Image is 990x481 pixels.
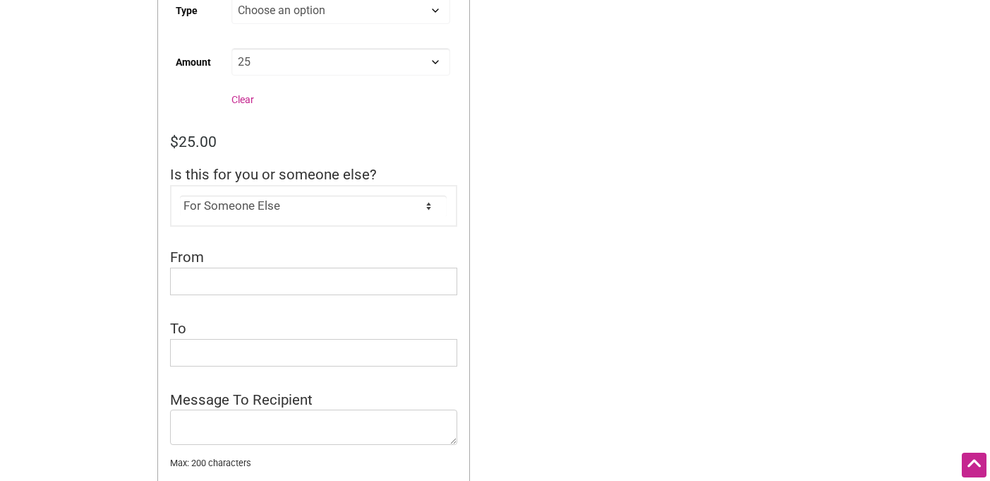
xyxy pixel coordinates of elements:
select: Is this for you or someone else? [180,196,447,217]
textarea: Message To Recipient [170,410,457,445]
span: From [170,249,204,266]
span: To [170,320,186,337]
input: From [170,268,457,295]
label: Amount [176,47,211,78]
bdi: 25.00 [170,133,217,150]
span: Is this for you or someone else? [170,166,377,183]
small: Max: 200 characters [170,456,457,470]
span: Message To Recipient [170,391,313,408]
input: To [170,339,457,367]
span: $ [170,133,179,150]
div: Scroll Back to Top [962,453,986,477]
a: Clear options [231,94,254,105]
